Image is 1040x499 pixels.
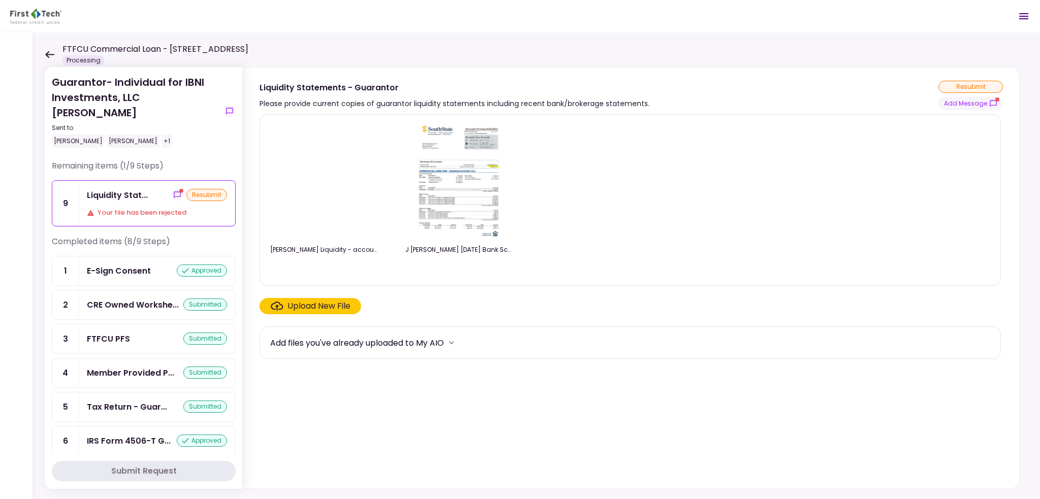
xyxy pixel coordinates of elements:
button: show-messages [171,189,183,201]
span: Click here to upload the required document [259,298,361,314]
a: 2CRE Owned Worksheetsubmitted [52,290,236,320]
a: 9Liquidity Statements - Guarantorshow-messagesresubmitYour file has been rejected [52,180,236,226]
div: resubmit [938,81,1003,93]
div: Liquidity Statements - Guarantor [87,189,148,202]
button: show-messages [938,97,1003,110]
div: resubmit [186,189,227,201]
div: Tax Return - Guarantor [87,401,167,413]
div: IRS Form 4506-T Guarantor [87,435,171,447]
div: 3 [52,324,79,353]
div: submitted [183,401,227,413]
div: Liquidity Statements - Guarantor [259,81,649,94]
button: more [444,335,459,350]
div: [PERSON_NAME] [52,135,105,148]
div: 4 [52,358,79,387]
div: E-Sign Consent [87,264,151,277]
div: J Ganim 9.03.25 Bank Screen Shots.pdf [405,245,512,254]
a: 1E-Sign Consentapproved [52,256,236,286]
div: 1 [52,256,79,285]
div: 9 [52,181,79,226]
div: 5 [52,392,79,421]
div: Member Provided PFS [87,367,174,379]
div: 2 [52,290,79,319]
div: FTFCU PFS [87,332,130,345]
div: submitted [183,298,227,311]
div: +1 [161,135,172,148]
div: approved [177,264,227,277]
div: Please provide current copies of guarantor liquidity statements including recent bank/brokerage s... [259,97,649,110]
div: Ganim Liquidity - account.jpeg [270,245,377,254]
img: Partner icon [10,9,61,24]
div: [PERSON_NAME] [107,135,159,148]
div: CRE Owned Worksheet [87,298,179,311]
div: Completed items (8/9 Steps) [52,236,236,256]
div: Submit Request [111,465,177,477]
div: Add files you've already uploaded to My AIO [270,337,444,349]
div: Processing [62,55,105,65]
button: Open menu [1012,4,1036,28]
h1: FTFCU Commercial Loan - [STREET_ADDRESS] [62,43,248,55]
div: Liquidity Statements - GuarantorPlease provide current copies of guarantor liquidity statements i... [243,67,1020,489]
div: Upload New File [287,300,350,312]
button: show-messages [223,105,236,117]
div: Guarantor- Individual for IBNI Investments, LLC [PERSON_NAME] [52,75,219,148]
div: Sent to: [52,123,219,132]
div: Remaining items (1/9 Steps) [52,160,236,180]
div: Your file has been rejected [87,208,227,218]
div: submitted [183,367,227,379]
div: approved [177,435,227,447]
a: 3FTFCU PFSsubmitted [52,324,236,354]
a: 4Member Provided PFSsubmitted [52,358,236,388]
div: 6 [52,426,79,455]
a: 5Tax Return - Guarantorsubmitted [52,392,236,422]
a: 6IRS Form 4506-T Guarantorapproved [52,426,236,456]
button: Submit Request [52,461,236,481]
div: submitted [183,332,227,345]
